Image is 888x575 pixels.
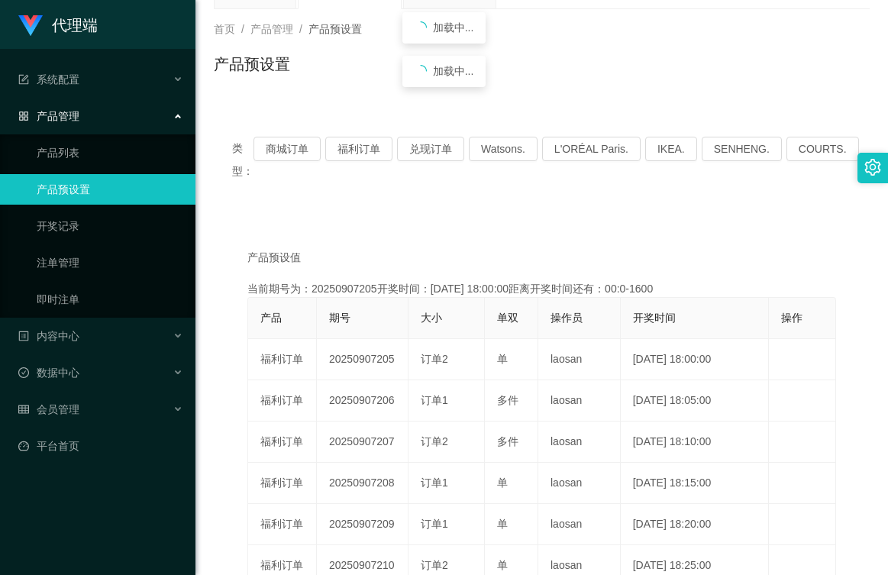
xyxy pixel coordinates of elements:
span: 产品预设置 [308,23,362,35]
span: 单双 [497,312,518,324]
span: 订单2 [421,559,448,571]
td: 福利订单 [248,463,317,504]
button: COURTS. [786,137,859,161]
span: 产品预设值 [247,250,301,266]
td: laosan [538,463,621,504]
a: 即时注单 [37,284,183,315]
button: 福利订单 [325,137,392,161]
span: 数据中心 [18,367,79,379]
img: logo.9652507e.png [18,15,43,37]
span: 单 [497,518,508,530]
td: 20250907205 [317,339,408,380]
span: 类型： [232,137,253,183]
a: 图标: dashboard平台首页 [18,431,183,461]
span: 操作 [781,312,802,324]
i: 图标: form [18,74,29,85]
a: 产品预设置 [37,174,183,205]
button: L'ORÉAL Paris. [542,137,641,161]
td: 20250907209 [317,504,408,545]
span: 会员管理 [18,403,79,415]
span: 单 [497,353,508,365]
td: [DATE] 18:15:00 [621,463,770,504]
span: 订单2 [421,353,448,365]
span: 产品管理 [250,23,293,35]
span: / [241,23,244,35]
a: 开奖记录 [37,211,183,241]
span: 订单1 [421,476,448,489]
span: 大小 [421,312,442,324]
span: 订单2 [421,435,448,447]
button: 商城订单 [253,137,321,161]
span: 多件 [497,394,518,406]
td: [DATE] 18:20:00 [621,504,770,545]
i: 图标: appstore-o [18,111,29,121]
button: Watsons. [469,137,538,161]
td: [DATE] 18:10:00 [621,422,770,463]
td: laosan [538,339,621,380]
span: 系统配置 [18,73,79,86]
span: 产品管理 [18,110,79,122]
td: laosan [538,380,621,422]
span: 订单1 [421,518,448,530]
i: icon: loading [415,65,427,77]
a: 产品列表 [37,137,183,168]
td: 福利订单 [248,339,317,380]
span: 内容中心 [18,330,79,342]
span: 开奖时间 [633,312,676,324]
h1: 代理端 [52,1,98,50]
i: 图标: profile [18,331,29,341]
span: 多件 [497,435,518,447]
span: 产品 [260,312,282,324]
span: 加载中... [433,65,474,77]
span: 期号 [329,312,350,324]
td: laosan [538,422,621,463]
button: 兑现订单 [397,137,464,161]
td: 20250907206 [317,380,408,422]
a: 注单管理 [37,247,183,278]
a: 代理端 [18,18,98,31]
h1: 产品预设置 [214,53,290,76]
td: 20250907208 [317,463,408,504]
span: / [299,23,302,35]
td: 福利订单 [248,504,317,545]
td: laosan [538,504,621,545]
i: 图标: check-circle-o [18,367,29,378]
span: 订单1 [421,394,448,406]
div: 当前期号为：20250907205开奖时间：[DATE] 18:00:00距离开奖时间还有：00:0-1600 [247,281,836,297]
button: IKEA. [645,137,697,161]
td: 福利订单 [248,422,317,463]
i: 图标: table [18,404,29,415]
td: [DATE] 18:05:00 [621,380,770,422]
span: 操作员 [551,312,583,324]
i: icon: loading [415,21,427,34]
span: 单 [497,559,508,571]
span: 首页 [214,23,235,35]
i: 图标: setting [864,159,881,176]
td: [DATE] 18:00:00 [621,339,770,380]
td: 20250907207 [317,422,408,463]
span: 加载中... [433,21,474,34]
td: 福利订单 [248,380,317,422]
button: SENHENG. [702,137,782,161]
span: 单 [497,476,508,489]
